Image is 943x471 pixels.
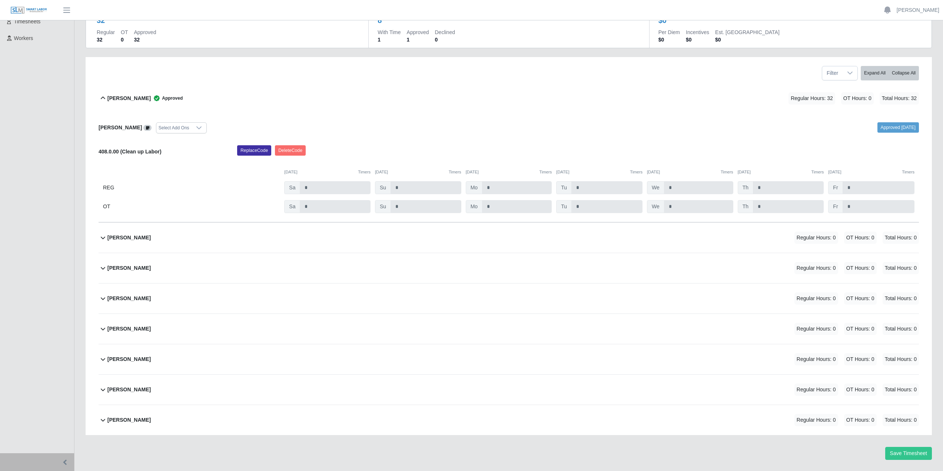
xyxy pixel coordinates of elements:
b: [PERSON_NAME] [107,264,151,272]
span: OT Hours: 0 [844,262,877,274]
button: Timers [358,169,371,175]
span: Total Hours: 0 [883,414,919,426]
span: Fr [828,200,843,213]
dt: Per Diem [658,29,680,36]
span: Total Hours: 0 [883,323,919,335]
b: [PERSON_NAME] [107,325,151,333]
span: OT Hours: 0 [841,92,874,105]
dt: Regular [97,29,115,36]
button: [PERSON_NAME] Regular Hours: 0 OT Hours: 0 Total Hours: 0 [99,283,919,314]
span: Total Hours: 0 [883,353,919,365]
dt: With Time [378,29,401,36]
span: Regular Hours: 0 [794,353,838,365]
span: Regular Hours: 0 [794,323,838,335]
dt: Approved [134,29,156,36]
button: [PERSON_NAME] Regular Hours: 0 OT Hours: 0 Total Hours: 0 [99,314,919,344]
dd: $0 [686,36,709,43]
b: [PERSON_NAME] [107,416,151,424]
span: We [647,200,664,213]
span: Regular Hours: 0 [794,414,838,426]
dd: $0 [715,36,780,43]
span: Total Hours: 32 [880,92,919,105]
button: Timers [721,169,733,175]
button: DeleteCode [275,145,306,156]
dt: Declined [435,29,455,36]
div: [DATE] [738,169,824,175]
b: [PERSON_NAME] [107,94,151,102]
span: OT Hours: 0 [844,353,877,365]
img: SLM Logo [10,6,47,14]
button: [PERSON_NAME] Approved Regular Hours: 32 OT Hours: 0 Total Hours: 32 [99,83,919,113]
dt: OT [121,29,128,36]
span: Regular Hours: 0 [794,232,838,244]
dt: Incentives [686,29,709,36]
button: Timers [449,169,461,175]
button: Timers [902,169,914,175]
span: Regular Hours: 0 [794,292,838,305]
span: Workers [14,35,33,41]
button: [PERSON_NAME] Regular Hours: 0 OT Hours: 0 Total Hours: 0 [99,253,919,283]
div: bulk actions [861,66,919,80]
span: Th [738,200,753,213]
div: [DATE] [828,169,914,175]
div: [DATE] [556,169,642,175]
button: [PERSON_NAME] Regular Hours: 0 OT Hours: 0 Total Hours: 0 [99,405,919,435]
span: Total Hours: 0 [883,292,919,305]
span: Filter [822,66,843,80]
span: Tu [556,200,572,213]
span: Th [738,181,753,194]
dd: 0 [435,36,455,43]
div: [DATE] [647,169,733,175]
button: Timers [539,169,552,175]
span: Mo [466,181,482,194]
span: Approved [151,94,183,102]
span: Timesheets [14,19,41,24]
div: Select Add Ons [156,123,192,133]
button: Timers [630,169,642,175]
span: OT Hours: 0 [844,292,877,305]
span: OT Hours: 0 [844,323,877,335]
span: Total Hours: 0 [883,384,919,396]
span: Sa [284,181,300,194]
div: [DATE] [466,169,552,175]
dd: 1 [407,36,429,43]
button: Collapse All [889,66,919,80]
span: Total Hours: 0 [883,262,919,274]
span: Fr [828,181,843,194]
button: Timers [811,169,824,175]
div: OT [103,200,280,213]
span: OT Hours: 0 [844,232,877,244]
span: OT Hours: 0 [844,384,877,396]
b: [PERSON_NAME] [107,295,151,302]
dd: 1 [378,36,401,43]
b: [PERSON_NAME] [107,234,151,242]
span: Tu [556,181,572,194]
span: Sa [284,200,300,213]
button: [PERSON_NAME] Regular Hours: 0 OT Hours: 0 Total Hours: 0 [99,223,919,253]
div: [DATE] [375,169,461,175]
dt: Est. [GEOGRAPHIC_DATA] [715,29,780,36]
button: ReplaceCode [237,145,271,156]
span: Regular Hours: 0 [794,262,838,274]
dd: 32 [97,36,115,43]
button: Save Timesheet [885,447,932,460]
dd: 0 [121,36,128,43]
b: [PERSON_NAME] [107,355,151,363]
b: [PERSON_NAME] [107,386,151,394]
dd: $0 [658,36,680,43]
button: Expand All [861,66,889,80]
span: Su [375,181,391,194]
span: Regular Hours: 0 [794,384,838,396]
dd: 32 [134,36,156,43]
span: Su [375,200,391,213]
span: OT Hours: 0 [844,414,877,426]
span: Mo [466,200,482,213]
div: [DATE] [284,169,371,175]
b: 408.0.00 (Clean up Labor) [99,149,162,155]
dt: Approved [407,29,429,36]
a: [PERSON_NAME] [897,6,939,14]
span: Total Hours: 0 [883,232,919,244]
div: REG [103,181,280,194]
span: We [647,181,664,194]
b: [PERSON_NAME] [99,125,142,130]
